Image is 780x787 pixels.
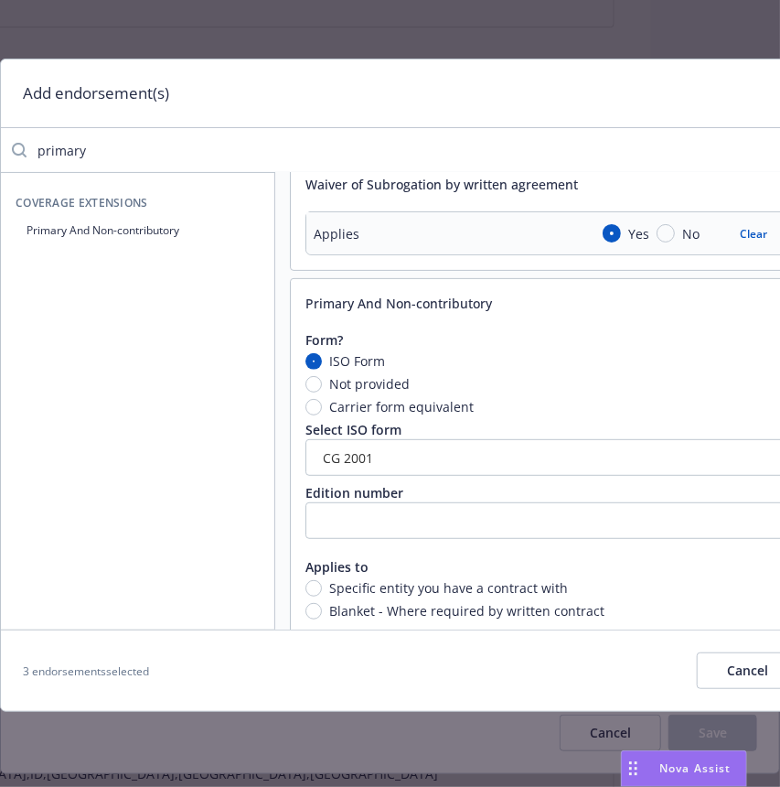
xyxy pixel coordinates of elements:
[305,558,369,576] span: Applies to
[329,578,568,598] span: Specific entity you have a contract with
[12,143,27,157] svg: Search
[659,760,732,776] span: Nova Assist
[305,331,343,349] span: Form?
[621,750,747,787] button: Nova Assist
[323,448,373,468] span: CG 2001
[329,601,604,620] span: Blanket - Where required by written contract
[305,376,322,393] input: Not provided
[305,175,578,197] div: Waiver of Subrogation by written agreement
[329,397,474,416] span: Carrier form equivalent
[603,224,621,243] input: Yes
[23,663,149,679] span: 3 endorsements selected
[305,484,403,501] span: Edition number
[314,224,359,243] div: Applies
[305,421,401,438] span: Select ISO form
[16,215,260,245] button: Primary And Non-contributory
[23,81,169,105] h1: Add endorsement(s)
[622,751,645,786] div: Drag to move
[628,224,649,243] span: Yes
[329,351,385,371] span: ISO Form
[305,353,322,370] input: ISO Form
[305,580,322,597] input: Specific entity you have a contract with
[16,195,260,210] span: Coverage Extensions
[329,374,410,393] span: Not provided
[305,294,492,316] div: Primary And Non-contributory
[305,399,322,415] input: Carrier form equivalent
[305,603,322,620] input: Blanket - Where required by written contract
